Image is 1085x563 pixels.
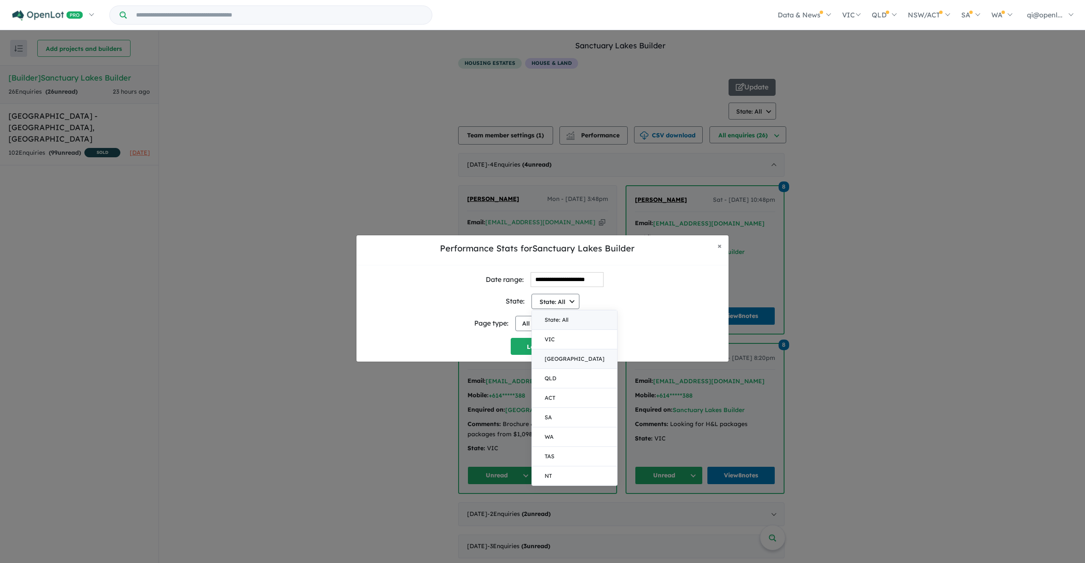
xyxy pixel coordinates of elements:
[474,318,509,329] div: Page type:
[1027,11,1063,19] span: qi@openl...
[531,294,579,309] button: State: All
[363,242,711,255] h5: Performance Stats for Sanctuary Lakes Builder
[511,338,574,355] button: Load stats
[128,6,430,24] input: Try estate name, suburb, builder or developer
[532,466,617,485] button: NT
[718,241,722,251] span: ×
[532,349,617,369] button: [GEOGRAPHIC_DATA]
[506,295,525,307] div: State:
[532,369,617,388] button: QLD
[532,408,617,427] button: SA
[486,274,524,285] div: Date range:
[532,388,617,408] button: ACT
[532,447,617,466] button: TAS
[515,316,611,331] button: All Builder-related Pages
[531,310,618,486] div: State: All
[12,10,83,21] img: Openlot PRO Logo White
[532,310,617,330] button: State: All
[532,330,617,349] button: VIC
[532,427,617,447] button: WA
